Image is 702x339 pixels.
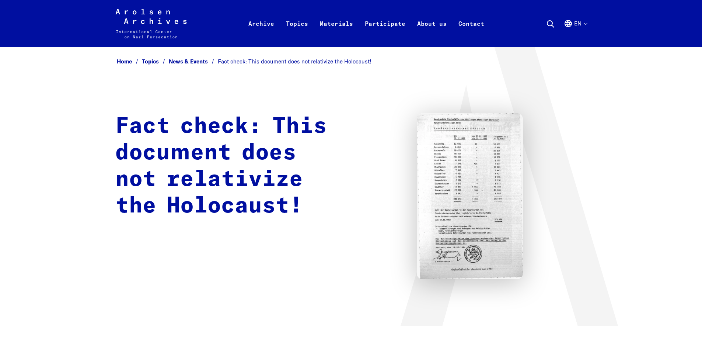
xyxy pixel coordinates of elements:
[169,58,218,65] a: News & Events
[564,19,587,46] button: English, language selection
[314,18,359,47] a: Materials
[280,18,314,47] a: Topics
[242,9,490,38] nav: Primary
[359,18,411,47] a: Participate
[417,113,523,279] img: Faktencheck: Dieses Dokument relativiert nicht den Holocaust!
[242,18,280,47] a: Archive
[411,18,453,47] a: About us
[115,113,338,219] h1: Fact check: This document does not relativize the Holocaust!
[115,56,587,68] nav: Breadcrumb
[142,58,169,65] a: Topics
[117,58,142,65] a: Home
[453,18,490,47] a: Contact
[218,58,371,65] span: Fact check: This document does not relativize the Holocaust!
